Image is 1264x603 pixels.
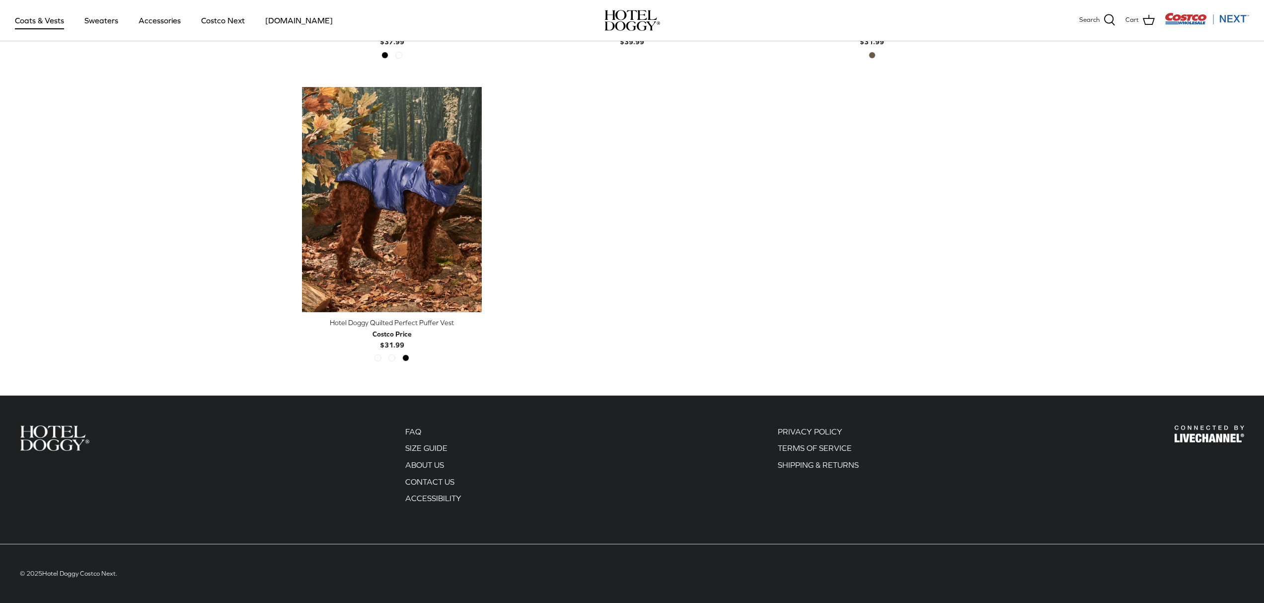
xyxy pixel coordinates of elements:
div: Secondary navigation [768,426,869,509]
a: Hotel Doggy Quilted Perfect Puffer Vest Costco Price$31.99 [280,317,505,350]
span: © 2025 . [20,570,117,577]
a: ABOUT US [405,460,444,469]
span: Search [1079,15,1100,25]
a: CONTACT US [405,477,454,486]
a: Hotel Doggy Quilted Perfect Puffer Vest [280,87,505,312]
a: Sweaters [75,3,127,37]
span: Cart [1125,15,1139,25]
div: Hotel Doggy Quilted Perfect Puffer Vest [280,317,505,328]
a: Accessories [130,3,190,37]
img: Hotel Doggy Costco Next [1175,426,1244,443]
a: hoteldoggy.com hoteldoggycom [604,10,660,31]
a: Coats & Vests [6,3,73,37]
div: Secondary navigation [395,426,471,509]
a: Visit Costco Next [1165,19,1249,26]
img: hoteldoggycom [604,10,660,31]
b: $31.99 [372,329,412,349]
a: Hotel Doggy Costco Next [42,570,116,577]
a: ACCESSIBILITY [405,494,461,503]
a: TERMS OF SERVICE [778,443,852,452]
img: Hotel Doggy Costco Next [20,426,89,451]
div: Costco Price [372,329,412,340]
a: Cart [1125,14,1155,27]
img: Costco Next [1165,12,1249,25]
a: Search [1079,14,1115,27]
a: SIZE GUIDE [405,443,447,452]
a: Costco Next [192,3,254,37]
a: [DOMAIN_NAME] [256,3,342,37]
a: PRIVACY POLICY [778,427,842,436]
a: SHIPPING & RETURNS [778,460,859,469]
a: FAQ [405,427,421,436]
